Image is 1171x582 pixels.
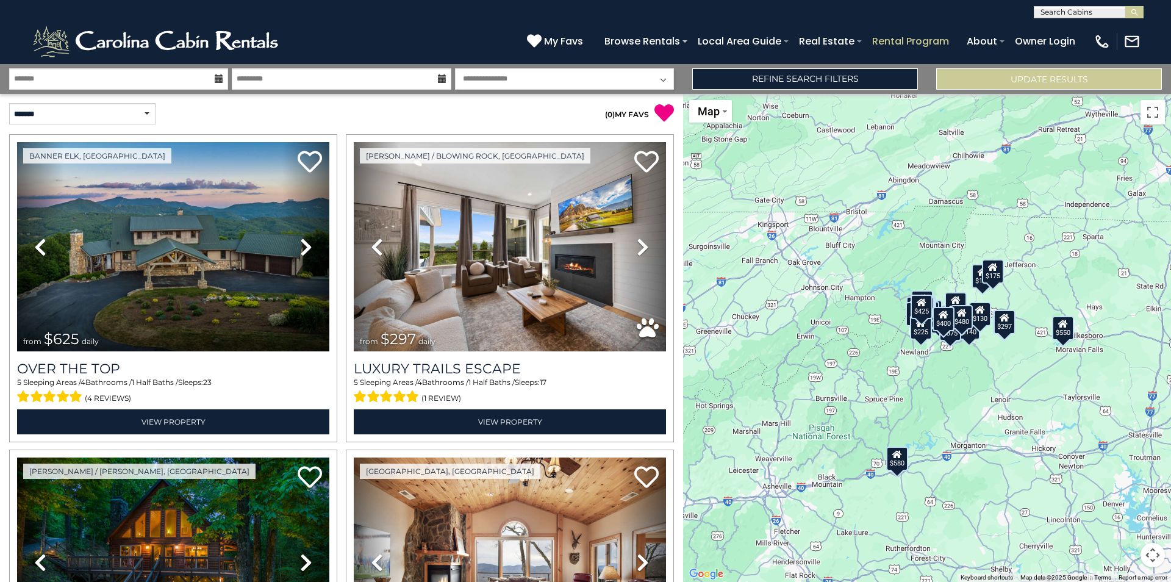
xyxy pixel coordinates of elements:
div: $175 [972,264,994,289]
span: (4 reviews) [85,390,131,406]
span: Map data ©2025 Google [1020,574,1087,581]
a: [PERSON_NAME] / Blowing Rock, [GEOGRAPHIC_DATA] [360,148,590,163]
a: About [961,31,1003,52]
a: Owner Login [1009,31,1081,52]
a: Open this area in Google Maps (opens a new window) [686,566,726,582]
span: (1 review) [421,390,461,406]
button: Keyboard shortcuts [961,573,1013,582]
img: White-1-2.png [30,23,284,60]
img: thumbnail_168695581.jpeg [354,142,666,351]
div: $425 [911,295,933,319]
a: Add to favorites [634,465,659,491]
a: Local Area Guide [692,31,787,52]
a: Add to favorites [298,149,322,176]
div: $125 [911,290,933,315]
button: Map camera controls [1141,543,1165,567]
span: 0 [607,110,612,119]
a: [PERSON_NAME] / [PERSON_NAME], [GEOGRAPHIC_DATA] [23,464,256,479]
a: Browse Rentals [598,31,686,52]
a: View Property [354,409,666,434]
span: 23 [203,378,212,387]
div: Sleeping Areas / Bathrooms / Sleeps: [354,377,666,406]
a: Rental Program [866,31,955,52]
span: from [360,337,378,346]
a: Over The Top [17,361,329,377]
a: Real Estate [793,31,861,52]
div: $550 [1052,316,1074,340]
a: Banner Elk, [GEOGRAPHIC_DATA] [23,148,171,163]
div: $400 [933,307,954,331]
div: Sleeping Areas / Bathrooms / Sleeps: [17,377,329,406]
span: daily [418,337,435,346]
img: phone-regular-white.png [1094,33,1111,50]
span: daily [82,337,99,346]
span: 1 Half Baths / [468,378,515,387]
a: Luxury Trails Escape [354,361,666,377]
span: $297 [381,330,416,348]
span: 4 [417,378,422,387]
div: $175 [982,259,1004,284]
a: Terms [1094,574,1111,581]
div: $349 [945,292,967,317]
img: Google [686,566,726,582]
img: mail-regular-white.png [1123,33,1141,50]
button: Update Results [936,68,1162,90]
span: 5 [17,378,21,387]
img: thumbnail_167153549.jpeg [17,142,329,351]
span: 4 [81,378,85,387]
div: $580 [886,447,908,471]
a: (0)MY FAVS [605,110,649,119]
div: $230 [906,302,928,326]
button: Change map style [689,100,732,123]
span: from [23,337,41,346]
span: 1 Half Baths / [132,378,178,387]
span: $625 [44,330,79,348]
a: View Property [17,409,329,434]
div: $225 [910,315,932,340]
span: ( ) [605,110,615,119]
a: [GEOGRAPHIC_DATA], [GEOGRAPHIC_DATA] [360,464,540,479]
span: 17 [540,378,546,387]
span: 5 [354,378,358,387]
a: Report a map error [1119,574,1167,581]
div: $297 [994,310,1015,334]
a: Add to favorites [298,465,322,491]
span: Map [698,105,720,118]
div: $130 [969,302,991,326]
button: Toggle fullscreen view [1141,100,1165,124]
span: My Favs [544,34,583,49]
a: Refine Search Filters [692,68,918,90]
a: My Favs [527,34,586,49]
div: $480 [951,305,973,329]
